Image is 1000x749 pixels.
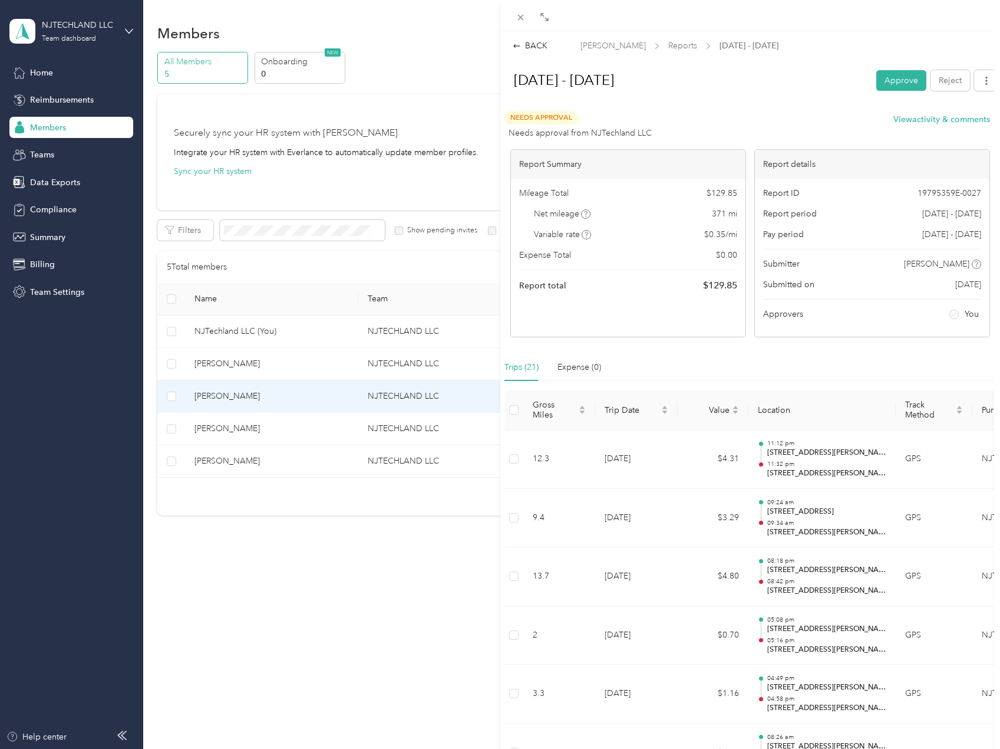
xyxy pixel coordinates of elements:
[534,208,591,220] span: Net mileage
[767,674,886,682] p: 04:49 pm
[703,278,737,293] span: $ 129.85
[533,400,576,420] span: Gross Miles
[767,498,886,507] p: 09:24 am
[523,489,595,548] td: 9.4
[732,404,739,411] span: caret-up
[504,111,579,124] span: Needs Approval
[767,624,886,635] p: [STREET_ADDRESS][PERSON_NAME]
[580,40,646,52] span: [PERSON_NAME]
[595,489,678,548] td: [DATE]
[956,409,963,416] span: caret-down
[904,258,969,270] span: [PERSON_NAME]
[678,665,748,724] td: $1.16
[501,66,869,94] h1: Sep 22 - 28, 2025
[767,439,886,448] p: 11:12 pm
[720,40,778,52] span: [DATE] - [DATE]
[661,404,668,411] span: caret-up
[509,127,652,139] span: Needs approval from NJTechland LLC
[557,361,601,374] div: Expense (0)
[513,40,547,52] div: BACK
[748,390,896,430] th: Location
[763,308,803,320] span: Approvers
[519,280,566,292] span: Report total
[767,577,886,586] p: 08:42 pm
[767,468,886,479] p: [STREET_ADDRESS][PERSON_NAME]
[523,430,595,489] td: 12.3
[767,636,886,645] p: 05:16 pm
[678,430,748,489] td: $4.31
[763,228,804,241] span: Pay period
[767,682,886,693] p: [STREET_ADDRESS][PERSON_NAME]
[678,390,748,430] th: Value
[668,40,697,52] span: Reports
[595,390,678,430] th: Trip Date
[595,547,678,606] td: [DATE]
[678,606,748,665] td: $0.70
[763,278,814,291] span: Submitted on
[523,665,595,724] td: 3.3
[678,547,748,606] td: $4.80
[519,187,569,199] span: Mileage Total
[511,150,745,179] div: Report Summary
[930,70,970,91] button: Reject
[523,606,595,665] td: 2
[767,695,886,703] p: 04:58 pm
[767,616,886,624] p: 05:08 pm
[595,606,678,665] td: [DATE]
[519,249,571,261] span: Expense Total
[767,527,886,538] p: [STREET_ADDRESS][PERSON_NAME]
[523,547,595,606] td: 13.7
[896,430,972,489] td: GPS
[896,665,972,724] td: GPS
[922,208,981,220] span: [DATE] - [DATE]
[687,405,730,415] span: Value
[767,645,886,655] p: [STREET_ADDRESS][PERSON_NAME]
[767,460,886,468] p: 11:32 pm
[918,187,981,199] span: 19795359E-0027
[763,208,817,220] span: Report period
[767,565,886,576] p: [STREET_ADDRESS][PERSON_NAME]
[896,489,972,548] td: GPS
[763,187,800,199] span: Report ID
[893,113,990,126] button: Viewactivity & comments
[876,70,926,91] button: Approve
[896,606,972,665] td: GPS
[767,733,886,741] p: 08:26 am
[661,409,668,416] span: caret-down
[579,409,586,416] span: caret-down
[732,409,739,416] span: caret-down
[707,187,737,199] span: $ 129.85
[504,361,539,374] div: Trips (21)
[712,208,737,220] span: 371 mi
[767,586,886,596] p: [STREET_ADDRESS][PERSON_NAME]
[755,150,989,179] div: Report details
[595,430,678,489] td: [DATE]
[534,228,592,241] span: Variable rate
[905,400,953,420] span: Track Method
[922,228,981,241] span: [DATE] - [DATE]
[956,404,963,411] span: caret-up
[896,547,972,606] td: GPS
[767,507,886,517] p: [STREET_ADDRESS]
[704,228,737,241] span: $ 0.35 / mi
[763,258,800,270] span: Submitter
[965,308,979,320] span: You
[934,683,1000,749] iframe: Everlance-gr Chat Button Frame
[716,249,737,261] span: $ 0.00
[767,448,886,458] p: [STREET_ADDRESS][PERSON_NAME]
[767,557,886,565] p: 08:18 pm
[595,665,678,724] td: [DATE]
[955,278,981,291] span: [DATE]
[678,489,748,548] td: $3.29
[579,404,586,411] span: caret-up
[767,703,886,714] p: [STREET_ADDRESS][PERSON_NAME]
[767,519,886,527] p: 09:34 am
[523,390,595,430] th: Gross Miles
[896,390,972,430] th: Track Method
[605,405,659,415] span: Trip Date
